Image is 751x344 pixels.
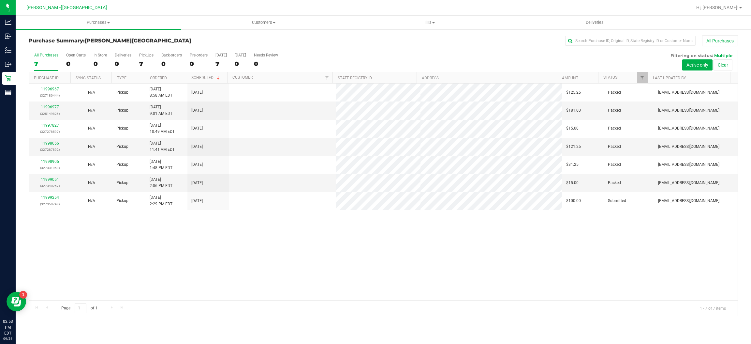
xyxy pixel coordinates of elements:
span: $125.25 [566,89,581,96]
div: Open Carts [66,53,86,57]
span: [DATE] 2:29 PM EDT [150,195,172,207]
a: 11997827 [41,123,59,128]
span: $100.00 [566,198,581,204]
span: Packed [608,107,621,114]
span: [DATE] [191,107,203,114]
span: Packed [608,125,621,132]
iframe: Resource center [7,292,26,311]
a: Ordered [150,76,167,80]
a: 11998056 [41,141,59,146]
div: 7 [34,60,58,68]
h3: Purchase Summary: [29,38,265,44]
a: Purchase ID [34,76,59,80]
div: [DATE] [215,53,227,57]
span: [DATE] 2:06 PM EDT [150,177,172,189]
span: [DATE] 8:58 AM EDT [150,86,172,99]
div: 0 [235,60,246,68]
a: Filter [322,72,332,83]
div: 0 [254,60,278,68]
inline-svg: Inventory [5,47,11,54]
span: [EMAIL_ADDRESS][DOMAIN_NAME] [658,180,719,186]
a: Deliveries [512,16,678,29]
input: Search Purchase ID, Original ID, State Registry ID or Customer Name... [565,36,696,46]
a: Sync Status [76,76,101,80]
span: Not Applicable [88,162,95,167]
span: [EMAIL_ADDRESS][DOMAIN_NAME] [658,198,719,204]
button: N/A [88,107,95,114]
button: N/A [88,198,95,204]
a: 11999051 [41,177,59,182]
span: Not Applicable [88,198,95,203]
a: Tills [346,16,512,29]
span: Pickup [116,89,128,96]
span: [DATE] [191,125,203,132]
span: [DATE] 1:48 PM EDT [150,159,172,171]
a: Customer [232,75,253,80]
div: 7 [215,60,227,68]
inline-svg: Analytics [5,19,11,25]
span: 1 - 7 of 7 items [695,303,731,313]
span: [DATE] 11:41 AM EDT [150,140,175,153]
span: Pickup [116,125,128,132]
span: Pickup [116,180,128,186]
a: Last Updated By [653,76,686,80]
div: 0 [115,60,131,68]
div: 0 [190,60,208,68]
button: N/A [88,144,95,150]
div: 0 [66,60,86,68]
div: [DATE] [235,53,246,57]
input: 1 [75,303,86,313]
p: 09/24 [3,336,13,341]
div: 0 [94,60,107,68]
span: Hi, [PERSON_NAME]! [696,5,739,10]
span: Packed [608,162,621,168]
p: (327340267) [33,183,67,189]
span: Deliveries [577,20,612,25]
span: Not Applicable [88,144,95,149]
span: [PERSON_NAME][GEOGRAPHIC_DATA] [26,5,107,10]
button: Clear [714,59,732,70]
span: Page of 1 [56,303,103,313]
span: Packed [608,180,621,186]
span: Tills [347,20,512,25]
p: (327287892) [33,147,67,153]
div: 0 [161,60,182,68]
span: $15.00 [566,125,579,132]
a: State Registry ID [338,76,372,80]
span: [DATE] [191,162,203,168]
p: 02:53 PM EDT [3,319,13,336]
span: Packed [608,89,621,96]
inline-svg: Retail [5,75,11,82]
span: Not Applicable [88,180,95,185]
span: Submitted [608,198,626,204]
div: Deliveries [115,53,131,57]
span: [DATE] 10:49 AM EDT [150,122,175,135]
th: Address [417,72,557,84]
p: (327331950) [33,165,67,171]
a: Scheduled [191,75,221,80]
p: (327180444) [33,92,67,99]
button: N/A [88,162,95,168]
span: [EMAIL_ADDRESS][DOMAIN_NAME] [658,162,719,168]
span: [DATE] [191,180,203,186]
a: 11996977 [41,105,59,109]
a: Filter [637,72,648,83]
span: [EMAIL_ADDRESS][DOMAIN_NAME] [658,89,719,96]
span: Filtering on status: [670,53,713,58]
button: N/A [88,180,95,186]
span: [PERSON_NAME][GEOGRAPHIC_DATA] [85,38,191,44]
span: [EMAIL_ADDRESS][DOMAIN_NAME] [658,107,719,114]
span: Purchases [16,20,181,25]
span: [DATE] [191,89,203,96]
p: (327278597) [33,129,67,135]
a: Type [117,76,126,80]
a: 11998905 [41,159,59,164]
a: 11999254 [41,195,59,200]
span: Pickup [116,107,128,114]
span: $15.00 [566,180,579,186]
inline-svg: Reports [5,89,11,96]
span: $31.25 [566,162,579,168]
span: [EMAIL_ADDRESS][DOMAIN_NAME] [658,144,719,150]
a: Status [603,75,617,80]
